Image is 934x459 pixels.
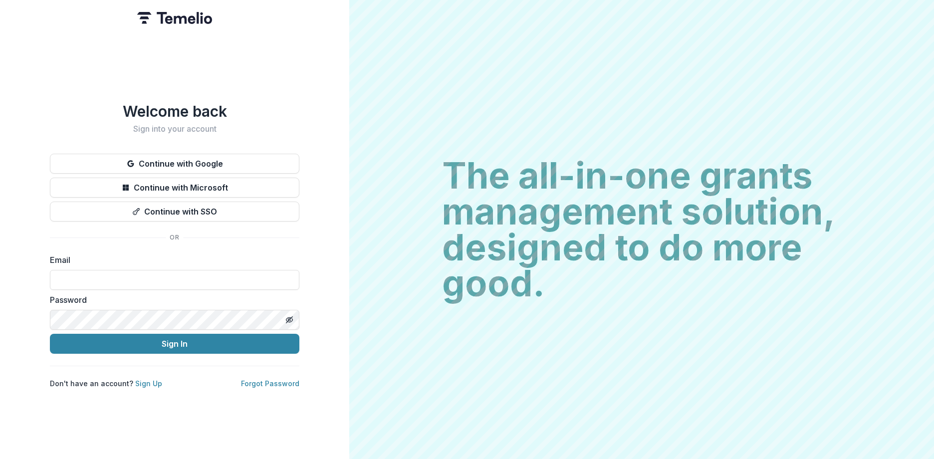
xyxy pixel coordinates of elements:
[50,178,299,198] button: Continue with Microsoft
[50,202,299,222] button: Continue with SSO
[50,124,299,134] h2: Sign into your account
[50,254,293,266] label: Email
[50,102,299,120] h1: Welcome back
[137,12,212,24] img: Temelio
[50,294,293,306] label: Password
[50,378,162,389] p: Don't have an account?
[281,312,297,328] button: Toggle password visibility
[241,379,299,388] a: Forgot Password
[50,334,299,354] button: Sign In
[135,379,162,388] a: Sign Up
[50,154,299,174] button: Continue with Google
